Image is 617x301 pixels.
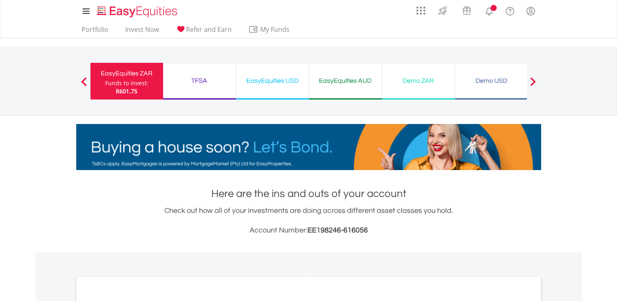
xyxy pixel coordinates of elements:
a: AppsGrid [411,2,431,15]
span: R601.75 [116,87,137,95]
button: Next [525,81,541,89]
div: TFSA [168,75,231,86]
div: Funds to invest: [105,79,148,87]
a: Home page [94,2,181,18]
img: vouchers-v2.svg [460,4,473,17]
div: Check out how all of your investments are doing across different asset classes you hold. [76,205,541,236]
img: grid-menu-icon.svg [416,6,425,15]
div: Demo ZAR [387,75,450,86]
img: EasyEquities_Logo.png [95,5,181,18]
h1: Here are the ins and outs of your account [76,186,541,201]
img: EasyMortage Promotion Banner [76,124,541,170]
span: Refer and Earn [186,25,232,34]
a: FAQ's and Support [500,2,520,18]
a: My Profile [520,2,541,20]
div: EasyEquities USD [241,75,304,86]
div: Demo USD [460,75,523,86]
span: My Funds [248,24,302,35]
a: Invest Now [122,25,162,38]
a: Vouchers [455,2,479,17]
span: EE198246-616056 [307,226,368,234]
h3: Account Number: [76,225,541,236]
a: Portfolio [78,25,112,38]
img: thrive-v2.svg [436,4,449,17]
div: EasyEquities ZAR [95,68,158,79]
a: Notifications [479,2,500,18]
div: EasyEquities AUD [314,75,377,86]
a: Refer and Earn [172,25,235,38]
button: Previous [76,81,92,89]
